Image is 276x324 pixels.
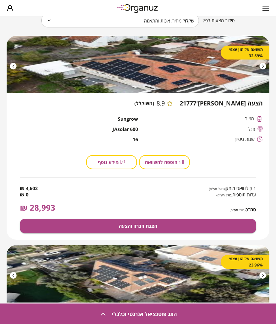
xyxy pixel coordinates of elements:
img: image [7,36,269,93]
span: תשואה על הון עצמי 32.59% [227,46,263,59]
span: 1 קילו וואט מותקן [138,185,256,192]
span: הצעה [PERSON_NAME]' 21777 [180,100,263,107]
img: logo [114,2,162,14]
span: סה"כ [230,207,256,212]
span: 4,602 ₪ [20,185,38,192]
span: סידור הצעות לפי: [203,18,235,24]
span: הצג פוטנציאל אנרגטי וכלכלי [112,311,177,317]
span: שנות ניסיון [235,136,254,142]
span: Sungrow [118,116,138,122]
span: (משוקלל) [134,101,154,106]
span: הצגת חברה והצעה [119,223,157,229]
span: 16 [133,137,138,142]
button: מידע נוסף [86,155,137,169]
span: 28,993 ₪ [20,203,55,212]
span: מידע נוסף [98,159,119,165]
span: ממיר [245,116,254,122]
span: (כולל מע"מ) [209,186,225,191]
span: 0 ₪ [20,192,28,198]
span: תשואה על הון עצמי 23.96% [227,256,263,268]
span: פנל [248,126,255,133]
span: עלות תוספות [138,192,256,198]
span: הוספה להשוואה [145,159,177,165]
span: (כולל מע"מ) [216,193,232,197]
div: שקלול מחיר, איכות והתאמה [41,11,199,30]
span: JAsolar 600 [113,126,138,132]
button: הצגת חברה והצעה [20,219,256,233]
span: (כולל מע"מ) [230,208,246,212]
img: image [7,245,269,303]
span: 8.9 [157,100,165,107]
button: הוספה להשוואה [139,155,190,169]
